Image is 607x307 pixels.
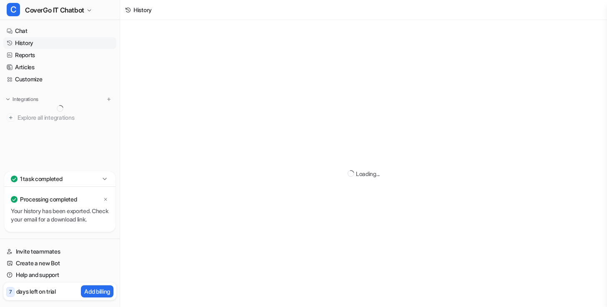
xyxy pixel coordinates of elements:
[16,287,56,296] p: days left on trial
[13,96,38,103] p: Integrations
[9,288,12,296] p: 7
[3,49,116,61] a: Reports
[7,3,20,16] span: C
[3,73,116,85] a: Customize
[133,5,152,14] div: History
[11,207,109,224] p: Your history has been exported. Check your email for a download link.
[7,113,15,122] img: explore all integrations
[81,285,113,297] button: Add billing
[20,195,77,204] p: Processing completed
[3,112,116,123] a: Explore all integrations
[106,96,112,102] img: menu_add.svg
[25,4,84,16] span: CoverGo IT Chatbot
[356,169,380,178] div: Loading...
[3,25,116,37] a: Chat
[3,269,116,281] a: Help and support
[3,61,116,73] a: Articles
[3,95,41,103] button: Integrations
[18,111,113,124] span: Explore all integrations
[3,246,116,257] a: Invite teammates
[5,96,11,102] img: expand menu
[3,257,116,269] a: Create a new Bot
[20,175,63,183] p: 1 task completed
[84,287,110,296] p: Add billing
[3,37,116,49] a: History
